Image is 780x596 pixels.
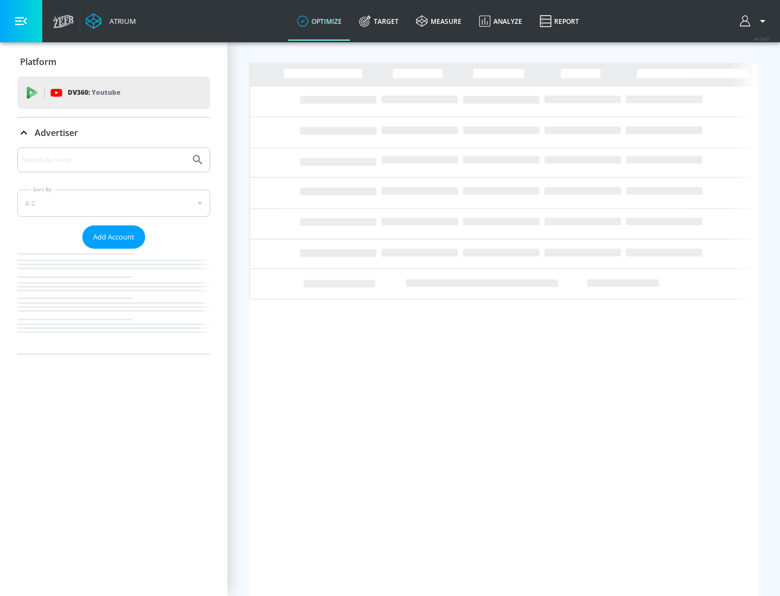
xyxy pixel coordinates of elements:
[17,76,210,109] div: DV360: Youtube
[17,190,210,217] div: A-Z
[288,2,350,41] a: optimize
[754,36,769,42] span: v 4.24.0
[470,2,531,41] a: Analyze
[31,186,54,193] label: Sort By
[22,153,186,167] input: Search by name
[17,147,210,354] div: Advertiser
[86,13,136,29] a: Atrium
[35,127,78,139] p: Advertiser
[93,231,134,243] span: Add Account
[17,47,210,77] div: Platform
[17,118,210,148] div: Advertiser
[82,225,145,249] button: Add Account
[17,249,210,354] nav: list of Advertiser
[350,2,407,41] a: Target
[20,56,56,68] p: Platform
[407,2,470,41] a: measure
[92,87,120,98] p: Youtube
[105,16,136,26] div: Atrium
[68,87,120,99] p: DV360:
[531,2,588,41] a: Report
